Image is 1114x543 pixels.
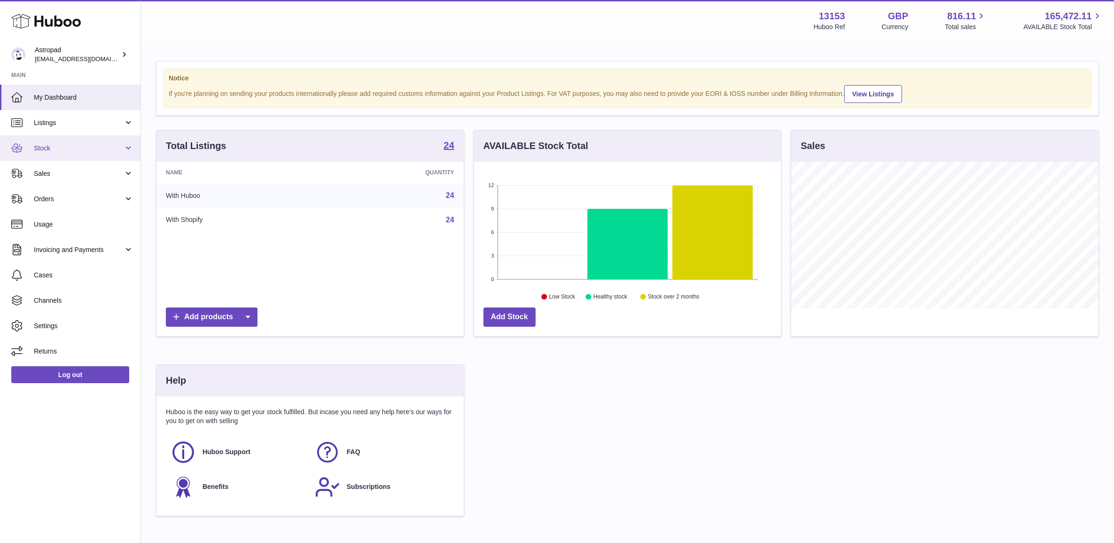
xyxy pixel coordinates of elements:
td: With Shopify [156,208,322,232]
a: 24 [444,141,454,152]
strong: GBP [888,10,908,23]
span: FAQ [347,448,360,456]
span: Settings [34,322,133,331]
span: Usage [34,220,133,229]
a: 816.11 Total sales [945,10,987,31]
a: Subscriptions [315,474,450,500]
td: With Huboo [156,183,322,208]
span: My Dashboard [34,93,133,102]
div: If you're planning on sending your products internationally please add required customs informati... [169,84,1086,103]
th: Quantity [322,162,463,183]
h3: AVAILABLE Stock Total [483,140,588,152]
img: internalAdmin-13153@internal.huboo.com [11,47,25,62]
div: Currency [882,23,909,31]
a: Add Stock [483,307,536,327]
text: Stock over 2 months [648,294,699,300]
span: [EMAIL_ADDRESS][DOMAIN_NAME] [35,55,138,63]
span: 816.11 [947,10,976,23]
a: 24 [446,216,454,224]
span: Huboo Support [203,448,250,456]
h3: Help [166,374,186,387]
a: Huboo Support [171,440,305,465]
a: FAQ [315,440,450,465]
text: 6 [491,229,494,235]
div: Huboo Ref [814,23,845,31]
text: Low Stock [549,294,576,300]
a: 24 [446,191,454,199]
strong: Notice [169,74,1086,83]
strong: 13153 [819,10,845,23]
a: 165,472.11 AVAILABLE Stock Total [1023,10,1103,31]
span: Channels [34,296,133,305]
span: AVAILABLE Stock Total [1023,23,1103,31]
span: Sales [34,169,124,178]
span: Orders [34,195,124,204]
text: Healthy stock [593,294,628,300]
span: Total sales [945,23,987,31]
span: Cases [34,271,133,280]
span: Subscriptions [347,482,390,491]
p: Huboo is the easy way to get your stock fulfilled. But incase you need any help here's our ways f... [166,408,454,425]
span: Returns [34,347,133,356]
span: Benefits [203,482,228,491]
div: Astropad [35,46,119,63]
a: Benefits [171,474,305,500]
text: 0 [491,276,494,282]
a: Log out [11,366,129,383]
h3: Total Listings [166,140,226,152]
strong: 24 [444,141,454,150]
span: Stock [34,144,124,153]
text: 12 [488,182,494,188]
text: 3 [491,253,494,259]
span: Invoicing and Payments [34,245,124,254]
h3: Sales [801,140,825,152]
th: Name [156,162,322,183]
a: View Listings [844,85,902,103]
a: Add products [166,307,257,327]
text: 9 [491,206,494,212]
span: 165,472.11 [1045,10,1092,23]
span: Listings [34,118,124,127]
